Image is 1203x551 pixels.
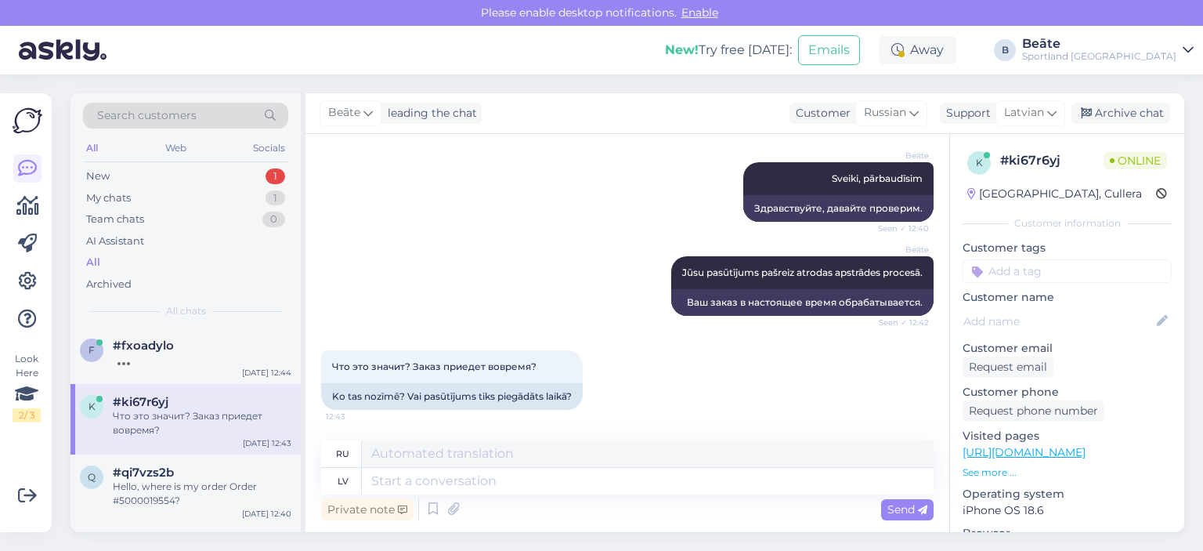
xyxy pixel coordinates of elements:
div: [DATE] 12:40 [242,508,291,520]
div: 1 [266,190,285,206]
div: All [86,255,100,270]
div: [GEOGRAPHIC_DATA], Cullera [967,186,1142,202]
div: Customer information [963,216,1172,230]
div: Hello, where is my order Order #5000019554? [113,480,291,508]
p: Customer name [963,289,1172,306]
p: Customer phone [963,384,1172,401]
div: Web [162,138,190,158]
b: New! [665,42,699,57]
p: Browser [963,525,1172,542]
div: leading the chat [381,105,477,121]
span: #qi7vzs2b [113,466,174,480]
a: BeāteSportland [GEOGRAPHIC_DATA] [1022,38,1194,63]
div: Look Here [13,352,41,422]
div: Team chats [86,212,144,227]
span: 12:43 [326,411,385,422]
span: Sveiki, pārbaudīsim [832,172,923,184]
span: Latvian [1004,104,1044,121]
div: Ko tas nozīmē? Vai pasūtījums tiks piegādāts laikā? [321,383,583,410]
span: Seen ✓ 12:40 [870,223,929,234]
span: Что это значит? Заказ приедет вовремя? [332,361,536,372]
span: Russian [864,104,906,121]
div: lv [338,468,349,495]
div: All [83,138,101,158]
span: #ki67r6yj [113,395,168,409]
div: Socials [250,138,288,158]
span: Beāte [328,104,360,121]
div: 0 [262,212,285,227]
span: Beāte [870,150,929,161]
div: Ваш заказ в настоящее время обрабатывается. [671,289,934,316]
div: Request phone number [963,401,1104,422]
span: q [88,471,96,483]
div: Beāte [1022,38,1176,50]
span: Send [887,502,927,517]
span: Online [1104,152,1167,169]
div: Sportland [GEOGRAPHIC_DATA] [1022,50,1176,63]
p: Operating system [963,486,1172,502]
div: B [994,39,1016,61]
div: Archive chat [1071,103,1170,124]
div: Try free [DATE]: [665,41,792,60]
div: Away [879,36,956,64]
div: [DATE] 12:43 [243,437,291,449]
div: ru [336,440,349,467]
span: All chats [166,304,206,318]
span: Enable [677,5,723,20]
input: Add a tag [963,259,1172,283]
div: My chats [86,190,131,206]
input: Add name [963,313,1154,330]
p: Customer email [963,340,1172,357]
span: Seen ✓ 12:42 [870,317,929,328]
span: Beāte [870,244,929,256]
div: Здравствуйте, давайте проверим. [743,195,934,222]
div: [DATE] 12:44 [242,367,291,379]
div: Support [940,105,991,121]
div: Private note [321,499,414,520]
p: Customer tags [963,240,1172,256]
div: # ki67r6yj [1000,151,1104,170]
div: AI Assistant [86,234,144,249]
div: Request email [963,357,1053,378]
div: Customer [789,105,851,121]
p: iPhone OS 18.6 [963,502,1172,519]
span: Search customers [97,107,197,124]
img: Askly Logo [13,106,42,136]
a: [URL][DOMAIN_NAME] [963,445,1086,459]
div: 2 / 3 [13,408,41,422]
div: Что это значит? Заказ приедет вовремя? [113,409,291,437]
span: #fxoadylo [113,339,174,353]
span: Jūsu pasūtījums pašreiz atrodas apstrādes procesā. [682,266,923,278]
button: Emails [798,35,860,65]
div: New [86,169,110,184]
div: Archived [86,277,132,292]
span: k [976,157,983,169]
p: See more ... [963,466,1172,480]
span: k [89,401,96,412]
p: Visited pages [963,428,1172,444]
div: 1 [266,169,285,184]
span: f [89,344,95,356]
